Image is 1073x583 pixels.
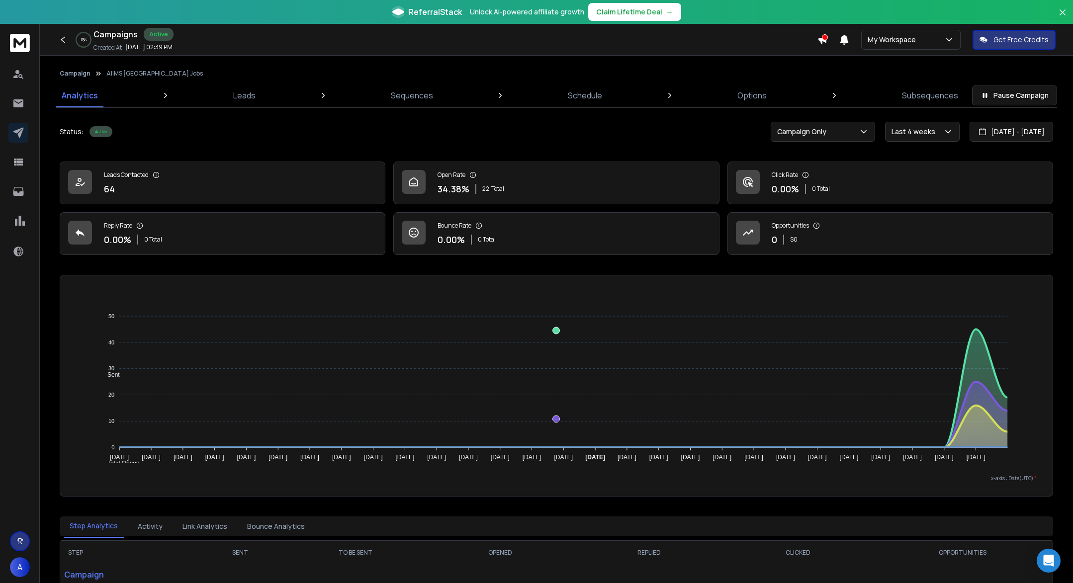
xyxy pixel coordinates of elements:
tspan: [DATE] [491,454,510,461]
a: Leads [227,83,262,107]
tspan: [DATE] [808,454,827,461]
p: 0 Total [812,185,830,193]
tspan: [DATE] [744,454,763,461]
tspan: [DATE] [967,454,985,461]
button: Step Analytics [64,515,124,538]
a: Reply Rate0.00%0 Total [60,212,385,255]
tspan: [DATE] [237,454,256,461]
a: Bounce Rate0.00%0 Total [393,212,719,255]
p: Bounce Rate [438,222,471,230]
tspan: [DATE] [364,454,383,461]
p: 0 [772,233,777,247]
p: 34.38 % [438,182,469,196]
tspan: [DATE] [459,454,478,461]
tspan: [DATE] [174,454,192,461]
p: Campaign Only [777,127,830,137]
p: AIIMS [GEOGRAPHIC_DATA] Jobs [106,70,203,78]
tspan: [DATE] [776,454,795,461]
h1: Campaigns [93,28,138,40]
tspan: [DATE] [269,454,288,461]
button: Link Analytics [177,515,233,537]
p: Opportunities [772,222,809,230]
p: Analytics [62,89,98,101]
p: 0.00 % [104,233,131,247]
tspan: [DATE] [428,454,447,461]
p: Leads [233,89,256,101]
tspan: 0 [111,444,114,450]
tspan: [DATE] [205,454,224,461]
p: My Workspace [868,35,920,45]
tspan: [DATE] [332,454,351,461]
button: Bounce Analytics [241,515,311,537]
tspan: [DATE] [110,454,129,461]
p: 0 Total [478,236,496,244]
p: Sequences [391,89,433,101]
p: 0.00 % [772,182,799,196]
a: Leads Contacted64 [60,162,385,204]
button: Close banner [1056,6,1069,30]
tspan: [DATE] [903,454,922,461]
tspan: [DATE] [586,454,606,461]
span: 22 [482,185,489,193]
p: Last 4 weeks [892,127,939,137]
p: Click Rate [772,171,798,179]
span: → [666,7,673,17]
a: Schedule [562,83,608,107]
p: Unlock AI-powered affiliate growth [470,7,584,17]
tspan: [DATE] [935,454,954,461]
p: x-axis : Date(UTC) [76,475,1037,482]
tspan: [DATE] [681,454,700,461]
p: 0.00 % [438,233,465,247]
tspan: 30 [108,365,114,371]
tspan: [DATE] [300,454,319,461]
tspan: 20 [108,392,114,398]
tspan: [DATE] [142,454,161,461]
p: Leads Contacted [104,171,149,179]
button: Claim Lifetime Deal→ [588,3,681,21]
p: Schedule [568,89,602,101]
button: Activity [132,515,169,537]
p: Created At: [93,44,123,52]
span: Total [491,185,504,193]
a: Analytics [56,83,104,107]
tspan: [DATE] [872,454,891,461]
a: Open Rate34.38%22Total [393,162,719,204]
a: Click Rate0.00%0 Total [727,162,1053,204]
div: Active [144,28,174,41]
button: Get Free Credits [973,30,1056,50]
p: Open Rate [438,171,465,179]
p: 0 % [81,37,87,43]
tspan: [DATE] [713,454,732,461]
th: CLICKED [723,541,873,565]
th: OPPORTUNITIES [873,541,1053,565]
button: A [10,557,30,577]
div: Active [89,126,112,137]
p: [DATE] 02:39 PM [125,43,173,51]
a: Options [731,83,773,107]
tspan: 50 [108,313,114,319]
p: Get Free Credits [993,35,1049,45]
button: Pause Campaign [972,85,1057,105]
tspan: [DATE] [649,454,668,461]
th: TO BE SENT [285,541,426,565]
th: REPLIED [575,541,724,565]
a: Subsequences [896,83,964,107]
p: Subsequences [902,89,958,101]
tspan: [DATE] [618,454,636,461]
p: 64 [104,182,115,196]
p: Options [737,89,767,101]
span: Sent [100,371,120,378]
tspan: 40 [108,339,114,345]
p: $ 0 [790,236,798,244]
p: Reply Rate [104,222,132,230]
span: Total Opens [100,460,139,467]
tspan: [DATE] [396,454,415,461]
p: 0 Total [144,236,162,244]
button: [DATE] - [DATE] [970,122,1053,142]
tspan: [DATE] [554,454,573,461]
tspan: 10 [108,418,114,424]
span: ReferralStack [408,6,462,18]
th: OPENED [426,541,575,565]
